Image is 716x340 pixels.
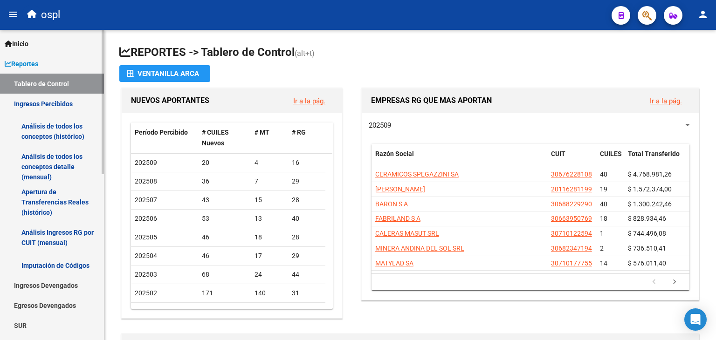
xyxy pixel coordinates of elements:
span: BARON S A [375,200,408,208]
span: 20116281199 [551,185,592,193]
span: ospl [41,5,60,25]
span: $ 4.768.981,26 [628,170,672,178]
span: $ 576.011,40 [628,259,666,267]
span: FABRILAND S A [375,215,420,222]
div: 29 [292,251,322,261]
span: 202508 [135,177,157,185]
div: 40 [292,213,322,224]
div: 107 [202,306,248,317]
span: 30663950769 [551,215,592,222]
span: 19 [600,185,607,193]
button: Ir a la pág. [286,92,333,109]
span: 40 [600,200,607,208]
span: (alt+t) [295,49,315,58]
span: MINERA ANDINA DEL SOL SRL [375,245,464,252]
span: CUIT [551,150,565,157]
a: Ir a la pág. [293,97,325,105]
span: 30710177755 [551,259,592,267]
span: Período Percibido [135,129,188,136]
datatable-header-cell: # CUILES Nuevos [198,122,251,153]
span: 202509 [369,121,391,129]
span: 202502 [135,289,157,297]
span: 202506 [135,215,157,222]
div: 36 [202,176,248,187]
div: 25 [292,306,322,317]
a: go to previous page [645,277,663,287]
div: 53 [202,213,248,224]
span: CALERAS MASUT SRL [375,230,439,237]
button: Ir a la pág. [642,92,689,109]
div: 46 [202,251,248,261]
div: 46 [202,232,248,243]
datatable-header-cell: CUILES [596,144,624,175]
span: CUILES [600,150,622,157]
div: 17 [255,251,284,261]
div: 140 [255,288,284,299]
div: 31 [292,288,322,299]
datatable-header-cell: # RG [288,122,325,153]
div: 82 [255,306,284,317]
datatable-header-cell: # MT [251,122,288,153]
span: 202509 [135,159,157,166]
span: Reportes [5,59,38,69]
span: 30676228108 [551,170,592,178]
div: 28 [292,195,322,205]
span: 1 [600,230,604,237]
span: 202507 [135,196,157,204]
span: $ 1.300.242,46 [628,200,672,208]
div: 171 [202,288,248,299]
datatable-header-cell: Razón Social [372,144,547,175]
div: 4 [255,157,284,168]
span: 202505 [135,233,157,241]
span: 30688229290 [551,200,592,208]
span: 48 [600,170,607,178]
span: $ 1.572.374,00 [628,185,672,193]
div: 15 [255,195,284,205]
div: Ventanilla ARCA [127,65,203,82]
span: # CUILES Nuevos [202,129,229,147]
span: # MT [255,129,269,136]
a: Ir a la pág. [650,97,682,105]
span: 202501 [135,308,157,315]
span: $ 736.510,41 [628,245,666,252]
div: 13 [255,213,284,224]
mat-icon: menu [7,9,19,20]
div: 28 [292,232,322,243]
span: NUEVOS APORTANTES [131,96,209,105]
span: EMPRESAS RG QUE MAS APORTAN [371,96,492,105]
span: 202503 [135,271,157,278]
span: 30682347194 [551,245,592,252]
div: 29 [292,176,322,187]
span: 14 [600,259,607,267]
span: 2 [600,245,604,252]
div: 7 [255,176,284,187]
span: Razón Social [375,150,414,157]
span: MATYLAD SA [375,259,413,267]
span: $ 828.934,46 [628,215,666,222]
span: Total Transferido [628,150,680,157]
span: [PERSON_NAME] [375,185,425,193]
span: 202504 [135,252,157,259]
datatable-header-cell: CUIT [547,144,596,175]
div: 16 [292,157,322,168]
mat-icon: person [697,9,709,20]
div: 68 [202,269,248,280]
a: go to next page [666,277,683,287]
button: Ventanilla ARCA [119,65,210,82]
div: 20 [202,157,248,168]
span: 30710122594 [551,230,592,237]
div: 18 [255,232,284,243]
div: 44 [292,269,322,280]
h1: REPORTES -> Tablero de Control [119,45,701,61]
span: $ 744.496,08 [628,230,666,237]
datatable-header-cell: Total Transferido [624,144,689,175]
datatable-header-cell: Período Percibido [131,122,198,153]
div: 43 [202,195,248,205]
span: CERAMICOS SPEGAZZINI SA [375,170,459,178]
div: Open Intercom Messenger [684,308,707,331]
span: 18 [600,215,607,222]
span: Inicio [5,39,28,49]
div: 24 [255,269,284,280]
span: # RG [292,129,306,136]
